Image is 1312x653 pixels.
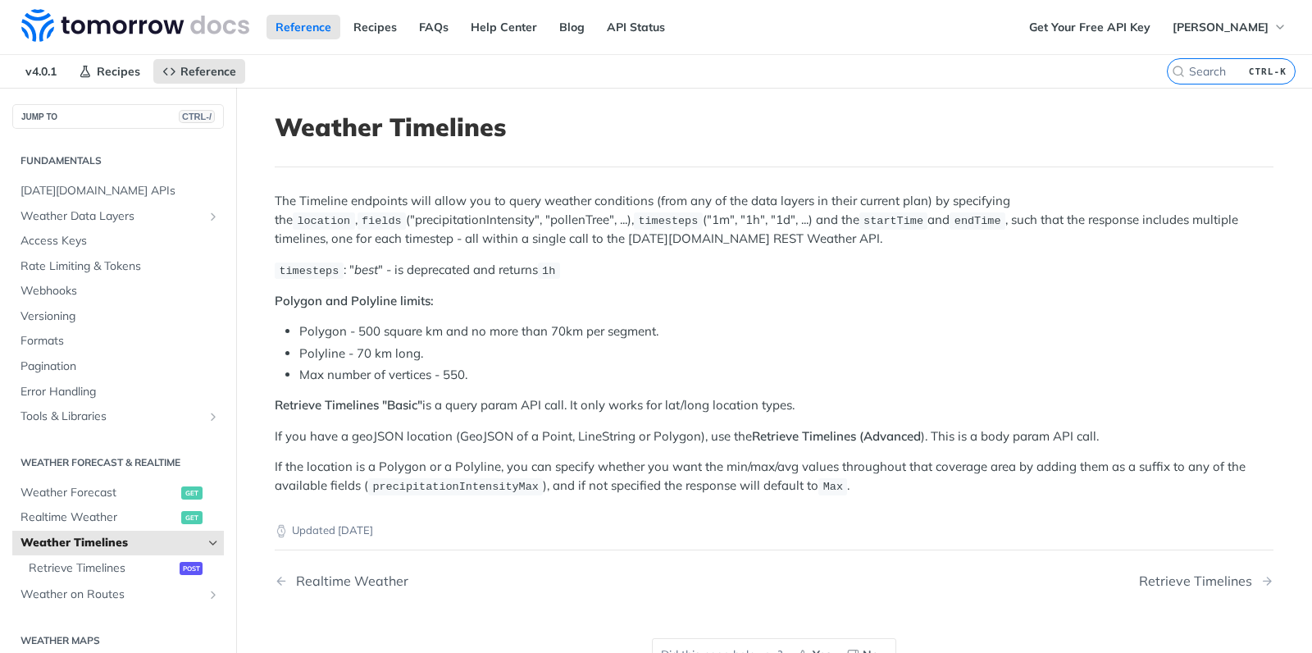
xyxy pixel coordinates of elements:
span: timesteps [638,215,698,227]
span: post [180,562,203,575]
strong: Retrieve Timelines (Advanced [752,428,921,444]
a: Recipes [70,59,149,84]
a: FAQs [410,15,458,39]
a: [DATE][DOMAIN_NAME] APIs [12,179,224,203]
span: Reference [180,64,236,79]
strong: Retrieve Timelines "Basic" [275,397,422,413]
a: API Status [598,15,674,39]
span: get [181,486,203,500]
h2: Weather Maps [12,633,224,648]
span: v4.0.1 [16,59,66,84]
button: JUMP TOCTRL-/ [12,104,224,129]
span: location [297,215,350,227]
a: Error Handling [12,380,224,404]
a: Versioning [12,304,224,329]
span: Weather Timelines [20,535,203,551]
span: Weather Forecast [20,485,177,501]
nav: Pagination Controls [275,557,1273,605]
span: Retrieve Timelines [29,560,175,577]
span: Max [823,481,843,493]
li: Polyline - 70 km long. [299,345,1273,363]
span: Weather on Routes [20,587,203,603]
a: Weather Data LayersShow subpages for Weather Data Layers [12,204,224,229]
a: Weather TimelinesHide subpages for Weather Timelines [12,531,224,555]
p: is a query param API call. It only works for lat/long location types. [275,396,1273,415]
a: Help Center [462,15,546,39]
button: [PERSON_NAME] [1164,15,1296,39]
p: : " " - is deprecated and returns [275,261,1273,280]
span: endTime [954,215,1001,227]
span: timesteps [279,265,339,277]
span: [DATE][DOMAIN_NAME] APIs [20,183,220,199]
img: Tomorrow.io Weather API Docs [21,9,249,42]
a: Retrieve Timelinespost [20,556,224,581]
span: get [181,511,203,524]
a: Tools & LibrariesShow subpages for Tools & Libraries [12,404,224,429]
span: fields [362,215,402,227]
p: If the location is a Polygon or a Polyline, you can specify whether you want the min/max/avg valu... [275,458,1273,495]
li: Max number of vertices - 550. [299,366,1273,385]
span: [PERSON_NAME] [1173,20,1269,34]
li: Polygon - 500 square km and no more than 70km per segment. [299,322,1273,341]
p: The Timeline endpoints will allow you to query weather conditions (from any of the data layers in... [275,192,1273,248]
a: Blog [550,15,594,39]
a: Get Your Free API Key [1020,15,1159,39]
h2: Fundamentals [12,153,224,168]
button: Show subpages for Weather on Routes [207,588,220,601]
a: Previous Page: Realtime Weather [275,573,703,589]
a: Realtime Weatherget [12,505,224,530]
span: Realtime Weather [20,509,177,526]
a: Webhooks [12,279,224,304]
a: Access Keys [12,229,224,253]
span: Versioning [20,308,220,325]
button: Show subpages for Weather Data Layers [207,210,220,223]
strong: Polygon and Polyline limits: [275,293,434,308]
a: Reference [153,59,245,84]
a: Formats [12,329,224,354]
h2: Weather Forecast & realtime [12,455,224,470]
button: Show subpages for Tools & Libraries [207,410,220,423]
button: Hide subpages for Weather Timelines [207,537,220,550]
p: Updated [DATE] [275,523,1273,539]
em: best [354,262,378,277]
svg: Search [1172,65,1185,78]
span: Rate Limiting & Tokens [20,258,220,275]
kbd: CTRL-K [1245,63,1291,80]
span: Error Handling [20,384,220,400]
a: Weather Forecastget [12,481,224,505]
p: If you have a geoJSON location (GeoJSON of a Point, LineString or Polygon), use the ). This is a ... [275,427,1273,446]
span: Formats [20,333,220,349]
span: startTime [863,215,923,227]
div: Realtime Weather [288,573,408,589]
h1: Weather Timelines [275,112,1273,142]
span: 1h [542,265,555,277]
span: Webhooks [20,283,220,299]
span: Access Keys [20,233,220,249]
a: Pagination [12,354,224,379]
a: Recipes [344,15,406,39]
span: Weather Data Layers [20,208,203,225]
span: Pagination [20,358,220,375]
span: precipitationIntensityMax [372,481,539,493]
a: Weather on RoutesShow subpages for Weather on Routes [12,582,224,607]
a: Rate Limiting & Tokens [12,254,224,279]
span: Tools & Libraries [20,409,203,425]
div: Retrieve Timelines [1139,573,1260,589]
a: Reference [266,15,340,39]
span: CTRL-/ [179,110,215,123]
a: Next Page: Retrieve Timelines [1139,573,1273,589]
span: Recipes [97,64,140,79]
